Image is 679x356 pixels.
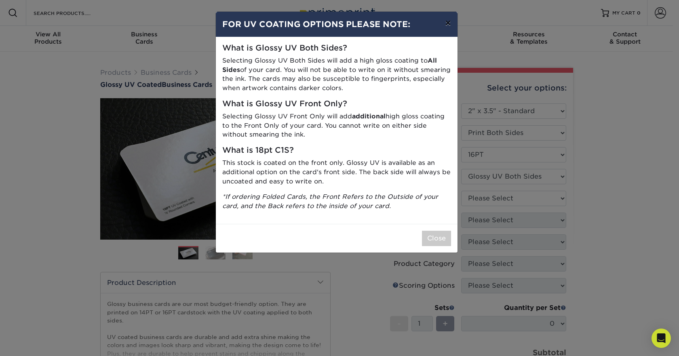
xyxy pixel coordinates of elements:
p: Selecting Glossy UV Front Only will add high gloss coating to the Front Only of your card. You ca... [222,112,451,139]
h5: What is Glossy UV Front Only? [222,99,451,109]
strong: All Sides [222,57,437,74]
h5: What is 18pt C1S? [222,146,451,155]
div: Open Intercom Messenger [652,329,671,348]
button: × [439,12,457,34]
p: Selecting Glossy UV Both Sides will add a high gloss coating to of your card. You will not be abl... [222,56,451,93]
i: *If ordering Folded Cards, the Front Refers to the Outside of your card, and the Back refers to t... [222,193,438,210]
p: This stock is coated on the front only. Glossy UV is available as an additional option on the car... [222,158,451,186]
h5: What is Glossy UV Both Sides? [222,44,451,53]
button: Close [422,231,451,246]
h4: FOR UV COATING OPTIONS PLEASE NOTE: [222,18,451,30]
strong: additional [352,112,386,120]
